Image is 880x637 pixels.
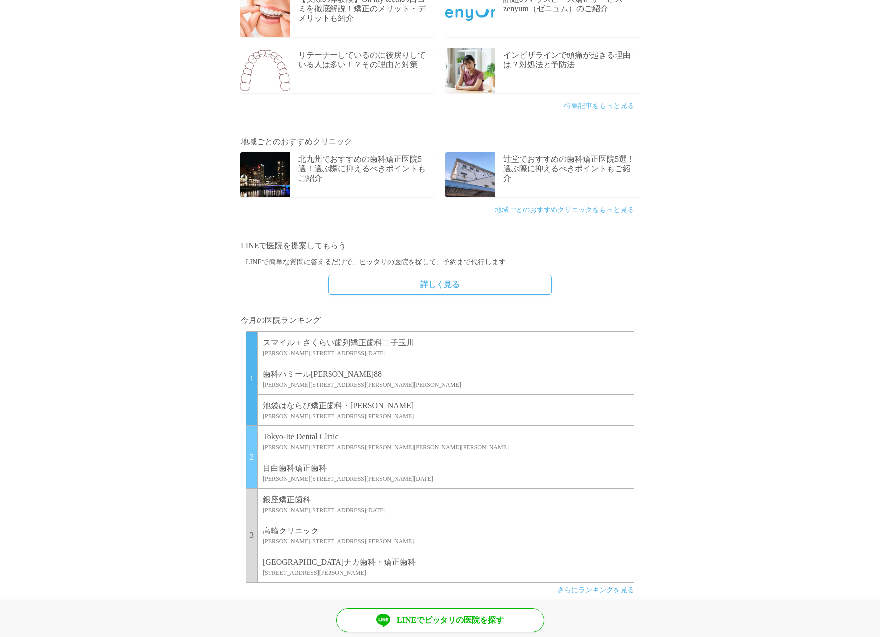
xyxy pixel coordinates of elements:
p: 目白歯科矯正歯科 [263,462,629,474]
p: 辻堂でおすすめの歯科矯正医院5選！選ぶ際に抑えるべきポイントもご紹介 [503,154,637,183]
img: リテーナーしているのに後戻りしている人は多い！？その理由と対策 [240,48,290,93]
a: 銀座矯正歯科[PERSON_NAME][STREET_ADDRESS][DATE] [258,488,634,520]
a: 目白歯科矯正歯科[PERSON_NAME][STREET_ADDRESS][PERSON_NAME][DATE] [258,457,634,488]
p: [PERSON_NAME][STREET_ADDRESS][PERSON_NAME] [263,412,629,421]
img: インビザラインで頭痛が起きる理由は？対処法と予防法 [445,48,495,93]
p: [PERSON_NAME][STREET_ADDRESS][PERSON_NAME] [263,537,629,546]
p: [PERSON_NAME][STREET_ADDRESS][PERSON_NAME][DATE] [263,474,629,483]
a: リテーナーしているのに後戻りしている人は多い！？その理由と対策リテーナーしているのに後戻りしている人は多い！？その理由と対策 [235,43,440,99]
p: 銀座矯正歯科 [263,494,629,506]
a: さらにランキングを見る [557,586,634,594]
a: 27521367 l辻堂でおすすめの歯科矯正医院5選！選ぶ際に抑えるべきポイントもご紹介 [440,147,645,203]
p: リテーナーしているのに後戻りしている人は多い！？その理由と対策 [298,50,432,69]
a: 詳しく見る [328,275,552,295]
p: [PERSON_NAME][STREET_ADDRESS][PERSON_NAME][PERSON_NAME][PERSON_NAME] [263,443,629,452]
p: 歯科ハミール[PERSON_NAME]88 [263,368,629,380]
p: [PERSON_NAME][STREET_ADDRESS][DATE] [263,506,629,515]
p: Tokyo-Ite Dental Clinic [263,431,629,443]
p: [PERSON_NAME][STREET_ADDRESS][DATE] [263,349,629,358]
a: 歯科ハミール[PERSON_NAME]88[PERSON_NAME][STREET_ADDRESS][PERSON_NAME][PERSON_NAME] [258,363,634,394]
a: 池袋はならび矯正歯科・[PERSON_NAME][PERSON_NAME][STREET_ADDRESS][PERSON_NAME] [258,394,634,425]
a: LINEでピッタリの医院を探す [336,608,544,632]
p: 北九州でおすすめの歯科矯正医院5選！選ぶ際に抑えるべきポイントもご紹介 [298,154,432,183]
a: Tokyo-Ite Dental Clinic[PERSON_NAME][STREET_ADDRESS][PERSON_NAME][PERSON_NAME][PERSON_NAME] [258,425,634,457]
a: 特集記事をもっと見る [564,102,634,109]
a: スマイル＋さくらい歯列矯正歯科二子玉川[PERSON_NAME][STREET_ADDRESS][DATE] [258,331,634,363]
a: [GEOGRAPHIC_DATA]ナカ歯科・矯正歯科[STREET_ADDRESS][PERSON_NAME] [258,551,634,582]
img: 北九州でおすすめの歯科矯正医院5選！選ぶ際に抑えるべきポイントもご紹介 [240,152,290,197]
p: [PERSON_NAME][STREET_ADDRESS][PERSON_NAME][PERSON_NAME] [263,380,629,389]
a: 地域ごとのおすすめクリニックをもっと見る [495,206,634,213]
p: 高輪クリニック [263,525,629,537]
p: 1 [246,331,258,425]
h2: LINEで医院を提案してもらう [241,240,639,252]
p: [GEOGRAPHIC_DATA]ナカ歯科・矯正歯科 [263,556,629,568]
p: LINEで簡単な質問に答えるだけで、ピッタリの医院を探して、予約まで代行します [241,257,639,267]
h2: 地域ごとのおすすめクリニック [241,136,639,148]
p: [STREET_ADDRESS][PERSON_NAME] [263,568,629,577]
a: インビザラインで頭痛が起きる理由は？対処法と予防法インビザラインで頭痛が起きる理由は？対処法と予防法 [440,43,645,99]
a: 北九州でおすすめの歯科矯正医院5選！選ぶ際に抑えるべきポイントもご紹介北九州でおすすめの歯科矯正医院5選！選ぶ際に抑えるべきポイントもご紹介 [235,147,440,203]
p: 2 [246,425,258,488]
p: 池袋はならび矯正歯科・[PERSON_NAME] [263,400,629,412]
p: スマイル＋さくらい歯列矯正歯科二子玉川 [263,337,629,349]
h2: 今月の医院ランキング [241,315,639,326]
a: 高輪クリニック[PERSON_NAME][STREET_ADDRESS][PERSON_NAME] [258,520,634,551]
img: 27521367 l [445,152,495,197]
p: インビザラインで頭痛が起きる理由は？対処法と予防法 [503,50,637,69]
p: 3 [246,488,258,582]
